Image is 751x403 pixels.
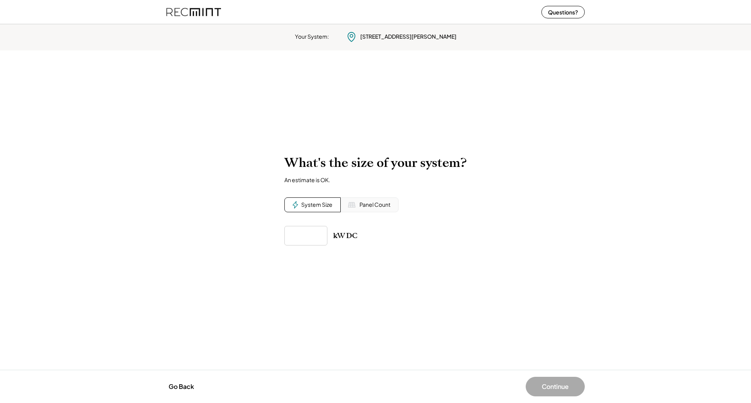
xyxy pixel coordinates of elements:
[166,2,221,22] img: recmint-logotype%403x%20%281%29.jpeg
[295,33,329,41] div: Your System:
[541,6,585,18] button: Questions?
[284,176,330,183] div: An estimate is OK.
[360,33,456,41] div: [STREET_ADDRESS][PERSON_NAME]
[348,201,356,209] img: Solar%20Panel%20Icon%20%281%29.svg
[526,377,585,396] button: Continue
[284,155,467,170] h2: What's the size of your system?
[359,201,390,209] div: Panel Count
[333,231,358,240] div: kW DC
[166,378,196,395] button: Go Back
[301,201,332,209] div: System Size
